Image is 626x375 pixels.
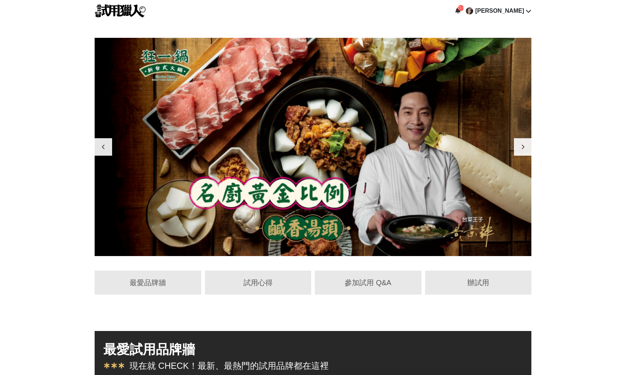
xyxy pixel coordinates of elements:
[103,340,523,359] div: 最愛試用品牌牆
[211,277,305,288] div: 試用心得
[130,359,329,372] div: 現在就 CHECK！最新、最熱門的試用品牌都在這裡
[95,4,146,17] img: 試用獵人
[432,277,525,288] div: 辦試用
[321,277,415,288] div: 參加試用 Q&A
[475,7,524,15] div: [PERSON_NAME]
[466,7,473,15] img: Avatar
[101,277,195,288] div: 最愛品牌牆
[425,271,532,295] a: 辦試用
[458,6,464,10] span: 21+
